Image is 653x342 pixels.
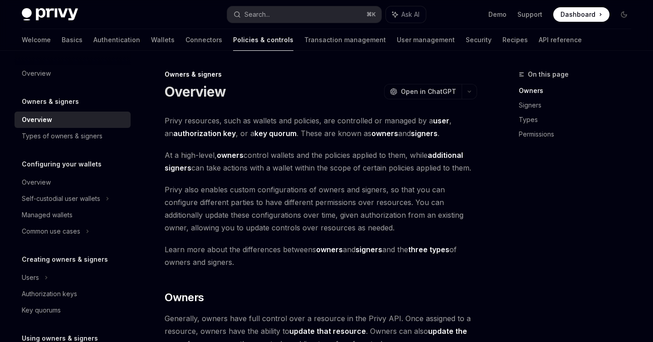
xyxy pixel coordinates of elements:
[227,6,381,23] button: Search...⌘K
[217,151,244,160] strong: owners
[466,29,492,51] a: Security
[433,116,449,126] a: user
[22,193,100,204] div: Self-custodial user wallets
[22,8,78,21] img: dark logo
[371,129,398,138] strong: owners
[22,272,39,283] div: Users
[386,6,426,23] button: Ask AI
[411,129,438,138] strong: signers
[401,87,456,96] span: Open in ChatGPT
[93,29,140,51] a: Authentication
[408,245,449,254] a: three types
[15,128,131,144] a: Types of owners & signers
[539,29,582,51] a: API reference
[173,129,236,138] a: authorization key
[165,83,226,100] h1: Overview
[22,288,77,299] div: Authorization keys
[433,116,449,125] strong: user
[15,174,131,191] a: Overview
[165,290,204,305] span: Owners
[22,96,79,107] h5: Owners & signers
[15,302,131,318] a: Key quorums
[384,84,462,99] button: Open in ChatGPT
[22,131,102,142] div: Types of owners & signers
[15,65,131,82] a: Overview
[553,7,609,22] a: Dashboard
[517,10,542,19] a: Support
[165,70,477,79] div: Owners & signers
[22,159,102,170] h5: Configuring your wallets
[22,29,51,51] a: Welcome
[22,177,51,188] div: Overview
[185,29,222,51] a: Connectors
[22,68,51,79] div: Overview
[22,305,61,316] div: Key quorums
[165,243,477,269] span: Learn more about the differences betweens and and the of owners and signers.
[15,207,131,223] a: Managed wallets
[22,254,108,265] h5: Creating owners & signers
[397,29,455,51] a: User management
[366,11,376,18] span: ⌘ K
[488,10,507,19] a: Demo
[165,149,477,174] span: At a high-level, control wallets and the policies applied to them, while can take actions with a ...
[519,98,638,112] a: Signers
[151,29,175,51] a: Wallets
[15,286,131,302] a: Authorization keys
[502,29,528,51] a: Recipes
[356,245,382,254] a: signers
[22,114,52,125] div: Overview
[528,69,569,80] span: On this page
[560,10,595,19] span: Dashboard
[254,129,297,138] a: key quorum
[233,29,293,51] a: Policies & controls
[316,245,343,254] a: owners
[401,10,419,19] span: Ask AI
[617,7,631,22] button: Toggle dark mode
[15,112,131,128] a: Overview
[22,226,80,237] div: Common use cases
[22,210,73,220] div: Managed wallets
[519,83,638,98] a: Owners
[165,183,477,234] span: Privy also enables custom configurations of owners and signers, so that you can configure differe...
[244,9,270,20] div: Search...
[62,29,83,51] a: Basics
[519,127,638,142] a: Permissions
[289,327,366,336] strong: update that resource
[165,114,477,140] span: Privy resources, such as wallets and policies, are controlled or managed by a , an , or a . These...
[304,29,386,51] a: Transaction management
[519,112,638,127] a: Types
